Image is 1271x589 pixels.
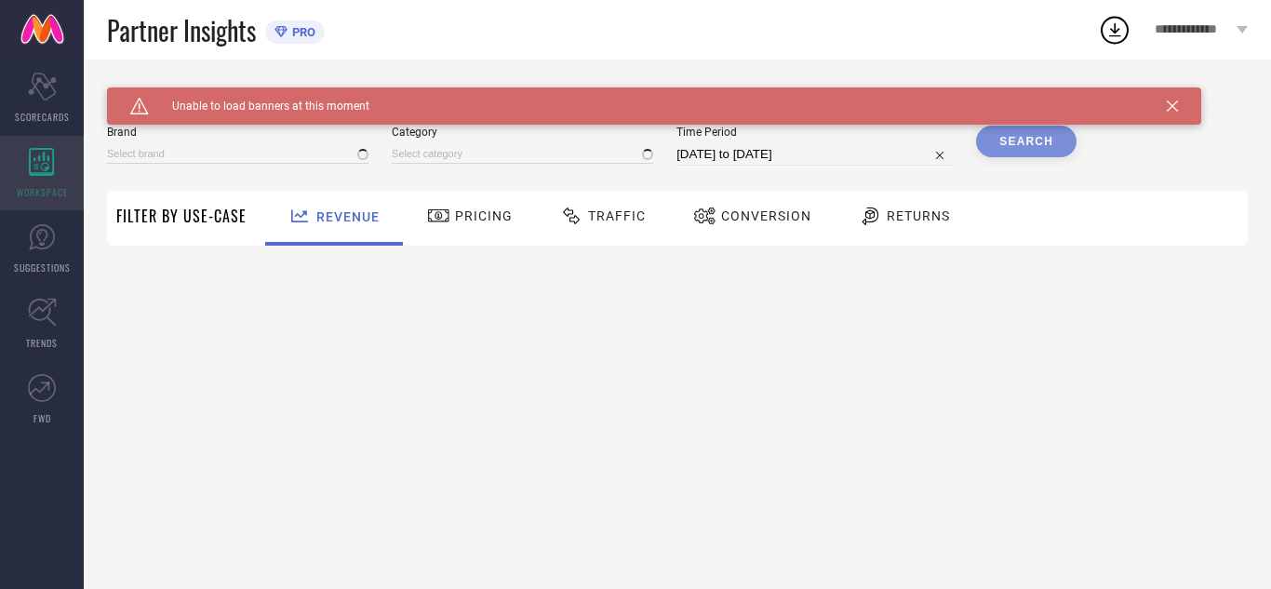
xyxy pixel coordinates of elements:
[33,411,51,425] span: FWD
[107,126,368,139] span: Brand
[676,143,953,166] input: Select time period
[116,205,247,227] span: Filter By Use-Case
[588,208,646,223] span: Traffic
[107,87,236,102] span: SYSTEM WORKSPACE
[17,185,68,199] span: WORKSPACE
[107,144,368,164] input: Select brand
[149,100,369,113] span: Unable to load banners at this moment
[455,208,513,223] span: Pricing
[676,126,953,139] span: Time Period
[392,126,653,139] span: Category
[15,110,70,124] span: SCORECARDS
[107,11,256,49] span: Partner Insights
[316,209,380,224] span: Revenue
[1098,13,1131,47] div: Open download list
[392,144,653,164] input: Select category
[721,208,811,223] span: Conversion
[887,208,950,223] span: Returns
[14,261,71,274] span: SUGGESTIONS
[26,336,58,350] span: TRENDS
[288,25,315,39] span: PRO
